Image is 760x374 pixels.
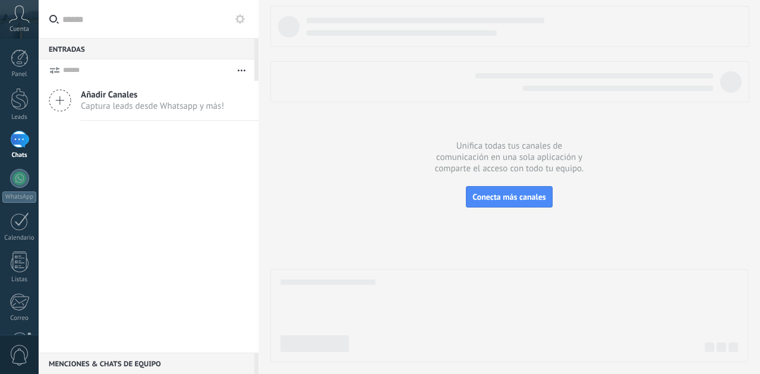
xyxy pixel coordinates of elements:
span: Añadir Canales [81,89,224,100]
div: WhatsApp [2,191,36,203]
div: Menciones & Chats de equipo [39,353,254,374]
button: Conecta más canales [466,186,552,208]
div: Correo [2,315,37,322]
div: Leads [2,114,37,121]
span: Conecta más canales [472,191,545,202]
span: Captura leads desde Whatsapp y más! [81,100,224,112]
div: Entradas [39,38,254,59]
div: Panel [2,71,37,78]
div: Chats [2,152,37,159]
div: Listas [2,276,37,284]
span: Cuenta [10,26,29,33]
div: Calendario [2,234,37,242]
